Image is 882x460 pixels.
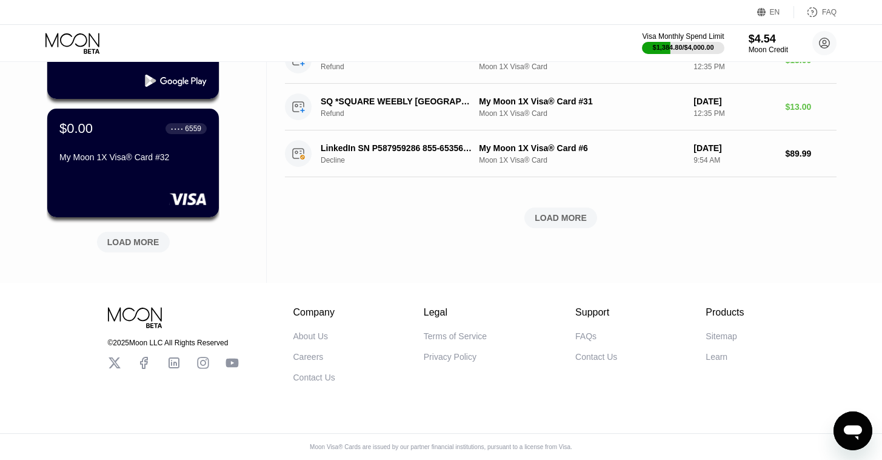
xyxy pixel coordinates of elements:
[786,149,837,158] div: $89.99
[479,156,684,164] div: Moon 1X Visa® Card
[693,63,775,71] div: 12:35 PM
[786,102,837,112] div: $13.00
[693,109,775,118] div: 12:35 PM
[706,352,727,362] div: Learn
[834,411,872,450] iframe: Button to launch messaging window
[185,124,201,133] div: 6559
[321,156,487,164] div: Decline
[293,307,335,318] div: Company
[575,352,617,362] div: Contact Us
[706,331,737,341] div: Sitemap
[171,127,183,130] div: ● ● ● ●
[321,143,475,153] div: LinkedIn SN P587959286 855-6535653 US
[107,237,159,248] div: LOAD MORE
[822,8,837,16] div: FAQ
[47,109,219,217] div: $0.00● ● ● ●6559My Moon 1X Visa® Card #32
[749,33,788,54] div: $4.54Moon Credit
[424,331,487,341] div: Terms of Service
[300,444,582,450] div: Moon Visa® Cards are issued by our partner financial institutions, pursuant to a license from Visa.
[693,96,775,106] div: [DATE]
[285,208,837,228] div: LOAD MORE
[749,46,788,54] div: Moon Credit
[575,307,617,318] div: Support
[575,331,596,341] div: FAQs
[108,339,239,347] div: © 2025 Moon LLC All Rights Reserved
[693,156,775,164] div: 9:54 AM
[321,63,487,71] div: Refund
[642,32,724,54] div: Visa Monthly Spend Limit$1,384.80/$4,000.00
[293,373,335,382] div: Contact Us
[285,130,837,177] div: LinkedIn SN P587959286 855-6535653 USDeclineMy Moon 1X Visa® Card #6Moon 1X Visa® Card[DATE]9:54 ...
[285,84,837,130] div: SQ *SQUARE WEEBLY [GEOGRAPHIC_DATA]RefundMy Moon 1X Visa® Card #31Moon 1X Visa® Card[DATE]12:35 P...
[293,331,329,341] div: About Us
[757,6,794,18] div: EN
[693,143,775,153] div: [DATE]
[479,96,684,106] div: My Moon 1X Visa® Card #31
[293,352,324,362] div: Careers
[642,32,724,41] div: Visa Monthly Spend Limit
[479,63,684,71] div: Moon 1X Visa® Card
[479,109,684,118] div: Moon 1X Visa® Card
[535,212,587,223] div: LOAD MORE
[794,6,837,18] div: FAQ
[479,143,684,153] div: My Moon 1X Visa® Card #6
[321,109,487,118] div: Refund
[706,307,744,318] div: Products
[653,44,714,51] div: $1,384.80 / $4,000.00
[424,352,476,362] div: Privacy Policy
[321,96,475,106] div: SQ *SQUARE WEEBLY [GEOGRAPHIC_DATA]
[749,33,788,46] div: $4.54
[59,121,93,137] div: $0.00
[88,227,179,252] div: LOAD MORE
[59,152,207,162] div: My Moon 1X Visa® Card #32
[424,307,487,318] div: Legal
[770,8,780,16] div: EN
